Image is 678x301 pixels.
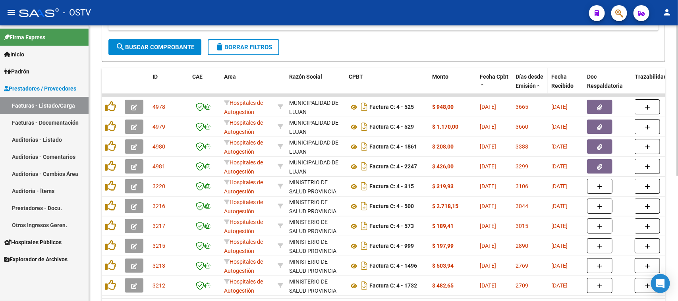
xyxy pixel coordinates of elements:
datatable-header-cell: Doc Respaldatoria [584,68,632,103]
strong: $ 503,94 [432,262,454,269]
div: MUNICIPALIDAD DE LUJAN [289,158,342,176]
span: 3665 [516,104,528,110]
span: Hospitales de Autogestión [224,100,263,115]
div: 30711137757 [289,178,342,195]
span: Buscar Comprobante [116,44,194,51]
div: 30711137757 [289,198,342,214]
span: Inicio [4,50,24,59]
div: MINISTERIO DE SALUD PROVINCIA DE [GEOGRAPHIC_DATA] [289,178,343,214]
i: Descargar documento [359,160,369,173]
datatable-header-cell: Días desde Emisión [512,68,548,103]
strong: $ 948,00 [432,104,454,110]
span: [DATE] [480,243,496,249]
span: ID [153,73,158,80]
span: Padrón [4,67,29,76]
span: - OSTV [63,4,91,21]
span: Hospitales de Autogestión [224,219,263,234]
strong: $ 1.170,00 [432,123,458,130]
span: [DATE] [551,104,568,110]
i: Descargar documento [359,120,369,133]
span: 4978 [153,104,165,110]
datatable-header-cell: ID [149,68,189,103]
button: Borrar Filtros [208,39,279,55]
mat-icon: search [116,42,125,52]
span: 4980 [153,143,165,150]
i: Descargar documento [359,140,369,153]
span: [DATE] [480,282,496,289]
strong: Factura C: 4 - 1496 [369,263,417,269]
strong: Factura C: 4 - 573 [369,223,414,230]
strong: Factura C: 4 - 2247 [369,164,417,170]
datatable-header-cell: Fecha Cpbt [477,68,512,103]
span: Hospitales de Autogestión [224,278,263,294]
datatable-header-cell: CPBT [346,68,429,103]
i: Descargar documento [359,279,369,292]
i: Descargar documento [359,180,369,193]
strong: Factura C: 4 - 1732 [369,283,417,289]
span: CPBT [349,73,363,80]
span: 4979 [153,123,165,130]
span: [DATE] [551,183,568,189]
span: [DATE] [551,123,568,130]
span: [DATE] [480,123,496,130]
strong: Factura C: 4 - 500 [369,203,414,210]
span: Hospitales de Autogestión [224,199,263,214]
div: 30999000947 [289,158,342,175]
i: Descargar documento [359,200,369,212]
span: 3216 [153,203,165,209]
span: 3220 [153,183,165,189]
i: Descargar documento [359,220,369,232]
span: [DATE] [551,223,568,229]
span: [DATE] [480,104,496,110]
div: 30999000947 [289,138,342,155]
strong: $ 482,65 [432,282,454,289]
datatable-header-cell: Area [221,68,274,103]
span: 3213 [153,262,165,269]
div: 30711137757 [289,237,342,254]
div: MUNICIPALIDAD DE LUJAN [289,98,342,117]
span: [DATE] [551,163,568,170]
div: MINISTERIO DE SALUD PROVINCIA DE [GEOGRAPHIC_DATA] [289,257,343,293]
datatable-header-cell: CAE [189,68,221,103]
strong: $ 197,99 [432,243,454,249]
span: Fecha Cpbt [480,73,508,80]
i: Descargar documento [359,239,369,252]
span: 3215 [153,243,165,249]
span: 3044 [516,203,528,209]
strong: $ 208,00 [432,143,454,150]
strong: $ 189,41 [432,223,454,229]
mat-icon: menu [6,8,16,17]
span: Días desde Emisión [516,73,543,89]
span: 3217 [153,223,165,229]
span: Borrar Filtros [215,44,272,51]
span: [DATE] [551,262,568,269]
i: Descargar documento [359,259,369,272]
datatable-header-cell: Monto [429,68,477,103]
div: 30711137757 [289,257,342,274]
span: [DATE] [551,203,568,209]
div: 30711137757 [289,277,342,294]
strong: Factura C: 4 - 315 [369,183,414,190]
div: 30711137757 [289,218,342,234]
span: 3388 [516,143,528,150]
strong: Factura C: 4 - 529 [369,124,414,130]
button: Buscar Comprobante [108,39,201,55]
span: 3015 [516,223,528,229]
span: Hospitales de Autogestión [224,179,263,195]
i: Descargar documento [359,100,369,113]
span: Trazabilidad [635,73,667,80]
span: 4981 [153,163,165,170]
span: [DATE] [480,183,496,189]
span: [DATE] [480,163,496,170]
strong: $ 426,00 [432,163,454,170]
div: MINISTERIO DE SALUD PROVINCIA DE [GEOGRAPHIC_DATA] [289,198,343,234]
strong: $ 319,93 [432,183,454,189]
span: Firma Express [4,33,45,42]
strong: Factura C: 4 - 525 [369,104,414,110]
span: [DATE] [480,143,496,150]
div: 30999000947 [289,118,342,135]
span: 3660 [516,123,528,130]
div: MINISTERIO DE SALUD PROVINCIA DE [GEOGRAPHIC_DATA] [289,218,343,254]
div: 30999000947 [289,98,342,115]
div: MINISTERIO DE SALUD PROVINCIA DE [GEOGRAPHIC_DATA] [289,237,343,274]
